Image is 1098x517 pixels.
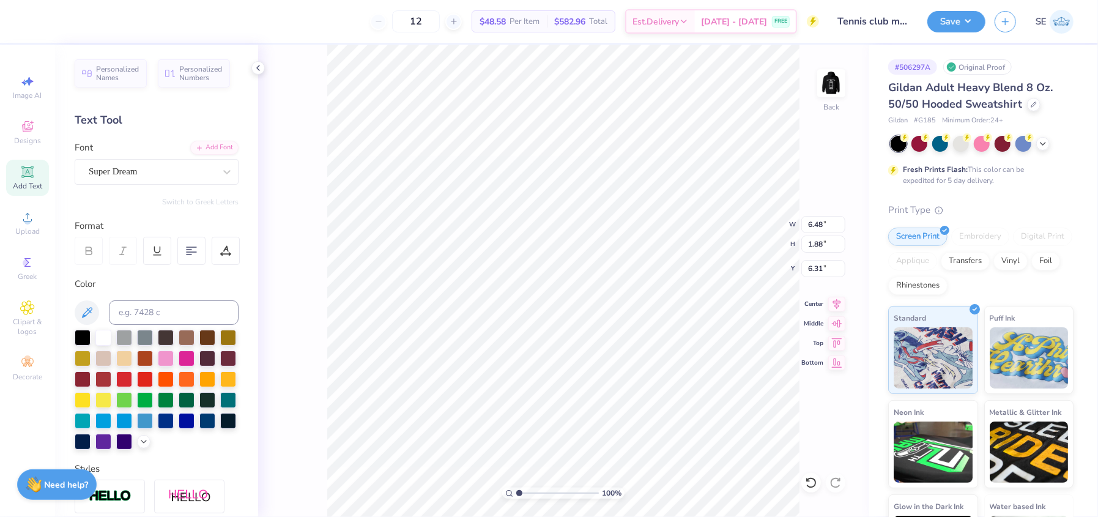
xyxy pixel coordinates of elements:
span: Gildan Adult Heavy Blend 8 Oz. 50/50 Hooded Sweatshirt [888,80,1053,111]
span: Standard [894,311,926,324]
input: – – [392,10,440,32]
button: Switch to Greek Letters [162,197,239,207]
img: Neon Ink [894,422,973,483]
div: Back [823,102,839,113]
div: Styles [75,462,239,476]
div: Vinyl [993,252,1028,270]
div: # 506297A [888,59,937,75]
span: Personalized Names [96,65,139,82]
img: Stroke [89,489,132,504]
div: Foil [1031,252,1060,270]
strong: Need help? [45,479,89,491]
span: FREE [774,17,787,26]
div: Color [75,277,239,291]
div: Original Proof [943,59,1012,75]
img: Shirley Evaleen B [1050,10,1074,34]
span: SE [1036,15,1047,29]
input: Untitled Design [828,9,918,34]
label: Font [75,141,93,155]
button: Save [927,11,985,32]
span: Designs [14,136,41,146]
span: Greek [18,272,37,281]
div: Print Type [888,203,1074,217]
div: Add Font [190,141,239,155]
div: Screen Print [888,228,948,246]
div: Transfers [941,252,990,270]
span: Per Item [510,15,540,28]
span: [DATE] - [DATE] [701,15,767,28]
img: Shadow [168,489,211,504]
span: Middle [801,319,823,328]
span: Decorate [13,372,42,382]
span: Puff Ink [990,311,1015,324]
div: Format [75,219,240,233]
img: Puff Ink [990,327,1069,389]
span: Top [801,339,823,348]
input: e.g. 7428 c [109,300,239,325]
div: Rhinestones [888,277,948,295]
div: Applique [888,252,937,270]
a: SE [1036,10,1074,34]
span: 100 % [602,488,621,499]
span: Neon Ink [894,406,924,418]
span: Est. Delivery [632,15,679,28]
span: Water based Ink [990,500,1046,513]
span: Clipart & logos [6,317,49,337]
span: Gildan [888,116,908,126]
div: This color can be expedited for 5 day delivery. [903,164,1053,186]
span: Personalized Numbers [179,65,223,82]
span: Glow in the Dark Ink [894,500,963,513]
div: Text Tool [75,112,239,128]
span: Center [801,300,823,308]
span: Metallic & Glitter Ink [990,406,1062,418]
img: Metallic & Glitter Ink [990,422,1069,483]
span: Image AI [13,91,42,100]
strong: Fresh Prints Flash: [903,165,968,174]
span: Add Text [13,181,42,191]
img: Back [819,71,844,95]
span: $582.96 [554,15,585,28]
span: Minimum Order: 24 + [942,116,1003,126]
img: Standard [894,327,973,389]
div: Digital Print [1013,228,1072,246]
span: Total [589,15,607,28]
span: # G185 [914,116,936,126]
span: $48.58 [480,15,506,28]
div: Embroidery [951,228,1009,246]
span: Bottom [801,359,823,367]
span: Upload [15,226,40,236]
